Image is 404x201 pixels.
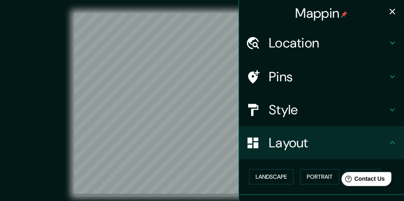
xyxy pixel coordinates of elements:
h4: Style [269,102,388,118]
button: Portrait [300,169,339,184]
div: Pins [239,60,404,93]
canvas: Map [74,13,330,194]
div: Layout [239,126,404,159]
h4: Layout [269,135,388,151]
div: Location [239,26,404,59]
h4: Pins [269,69,388,85]
h4: Location [269,35,388,51]
h4: Mappin [296,5,348,21]
button: Landscape [249,169,294,184]
div: Style [239,93,404,126]
img: pin-icon.png [341,11,348,18]
iframe: Help widget launcher [331,169,395,192]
